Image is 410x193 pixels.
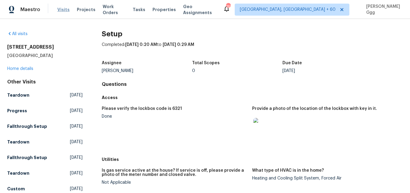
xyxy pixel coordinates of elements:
span: [DATE] [70,170,83,176]
a: Teardown[DATE] [7,137,83,147]
span: [DATE] [70,108,83,114]
span: [DATE] 0:29 AM [163,43,194,47]
span: [DATE] [70,155,83,161]
div: Done [102,114,248,119]
div: [PERSON_NAME] [102,69,192,73]
span: Maestro [20,7,40,13]
h5: What type of HVAC is in the home? [252,168,324,173]
span: [GEOGRAPHIC_DATA], [GEOGRAPHIC_DATA] + 60 [240,7,336,13]
h5: [GEOGRAPHIC_DATA] [7,53,83,59]
h5: Fallthrough Setup [7,155,47,161]
span: Visits [57,7,70,13]
span: [DATE] [70,186,83,192]
a: Home details [7,67,33,71]
div: 0 [192,69,282,73]
span: Projects [77,7,95,13]
h5: Is gas service active at the house? If service is off, please provide a photo of the meter number... [102,168,248,177]
a: Fallthrough Setup[DATE] [7,152,83,163]
h5: Teardown [7,170,29,176]
h5: Utilities [102,156,403,162]
span: Geo Assignments [183,4,216,16]
a: Teardown[DATE] [7,90,83,101]
div: Completed: to [102,42,403,57]
a: All visits [7,32,28,36]
span: Work Orders [103,4,125,16]
h5: Provide a photo of the location of the lockbox with key in it. [252,107,377,111]
h5: Teardown [7,92,29,98]
h5: Fallthrough Setup [7,123,47,129]
h4: Questions [102,81,403,87]
span: Tasks [133,8,145,12]
div: Heating and Cooling Split System, Forced Air [252,176,398,180]
h5: Total Scopes [192,61,220,65]
h5: Custom [7,186,25,192]
span: [PERSON_NAME] Ggg [364,4,401,16]
span: [DATE] 0:20 AM [125,43,157,47]
h5: Assignee [102,61,122,65]
div: Not Applicable [102,180,248,185]
h5: Access [102,95,403,101]
a: Fallthrough Setup[DATE] [7,121,83,132]
span: [DATE] [70,139,83,145]
h5: Due Date [282,61,302,65]
span: [DATE] [70,123,83,129]
span: Properties [152,7,176,13]
div: Other Visits [7,79,83,85]
h5: Teardown [7,139,29,145]
div: [DATE] [282,69,373,73]
div: 765 [226,4,230,10]
h2: [STREET_ADDRESS] [7,44,83,50]
h2: Setup [102,31,403,37]
span: [DATE] [70,92,83,98]
h5: Progress [7,108,27,114]
a: Progress[DATE] [7,105,83,116]
a: Teardown[DATE] [7,168,83,179]
h5: Please verify the lockbox code is 6321 [102,107,182,111]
